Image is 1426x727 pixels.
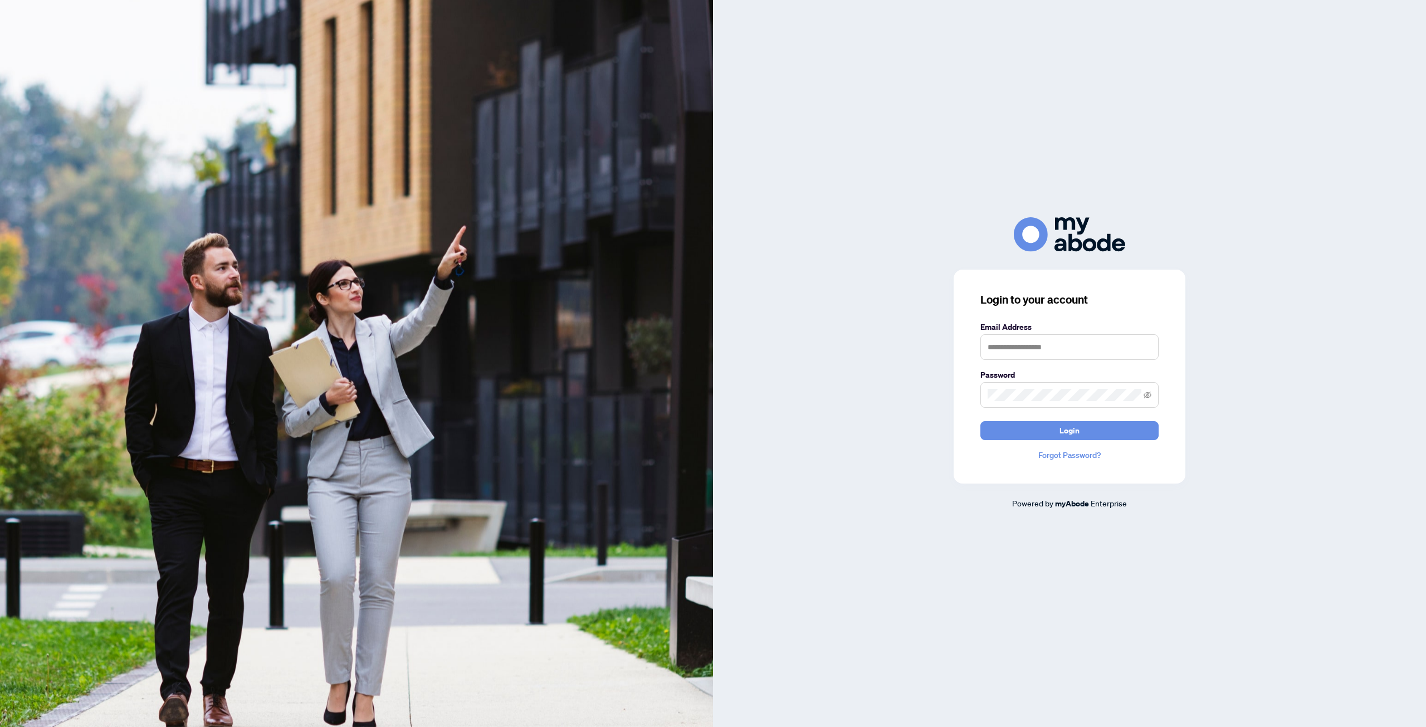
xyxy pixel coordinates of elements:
button: Login [980,421,1159,440]
span: Login [1059,422,1080,440]
h3: Login to your account [980,292,1159,308]
label: Email Address [980,321,1159,333]
a: Forgot Password? [980,449,1159,461]
span: Enterprise [1091,498,1127,508]
img: ma-logo [1014,217,1125,251]
label: Password [980,369,1159,381]
span: eye-invisible [1144,391,1151,399]
span: Powered by [1012,498,1053,508]
a: myAbode [1055,497,1089,510]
